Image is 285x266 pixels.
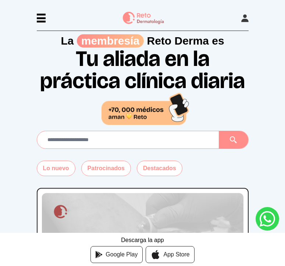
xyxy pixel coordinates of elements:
span: membresía [77,34,144,48]
span: Google Play [106,250,138,259]
a: whatsapp button [256,207,279,231]
a: Google Play [90,246,142,263]
button: Lo nuevo [37,161,75,176]
button: Destacados [137,161,182,176]
p: La Reto Derma es [37,34,249,48]
h1: Tu aliada en la práctica clínica diaria [37,48,249,125]
a: App Store [146,246,195,263]
img: logo Reto dermatología [123,12,164,25]
button: Patrocinados [81,161,131,176]
div: Descarga la app [121,234,164,243]
span: App Store [164,250,190,259]
img: 70,000 médicos aman Reto [101,92,190,125]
